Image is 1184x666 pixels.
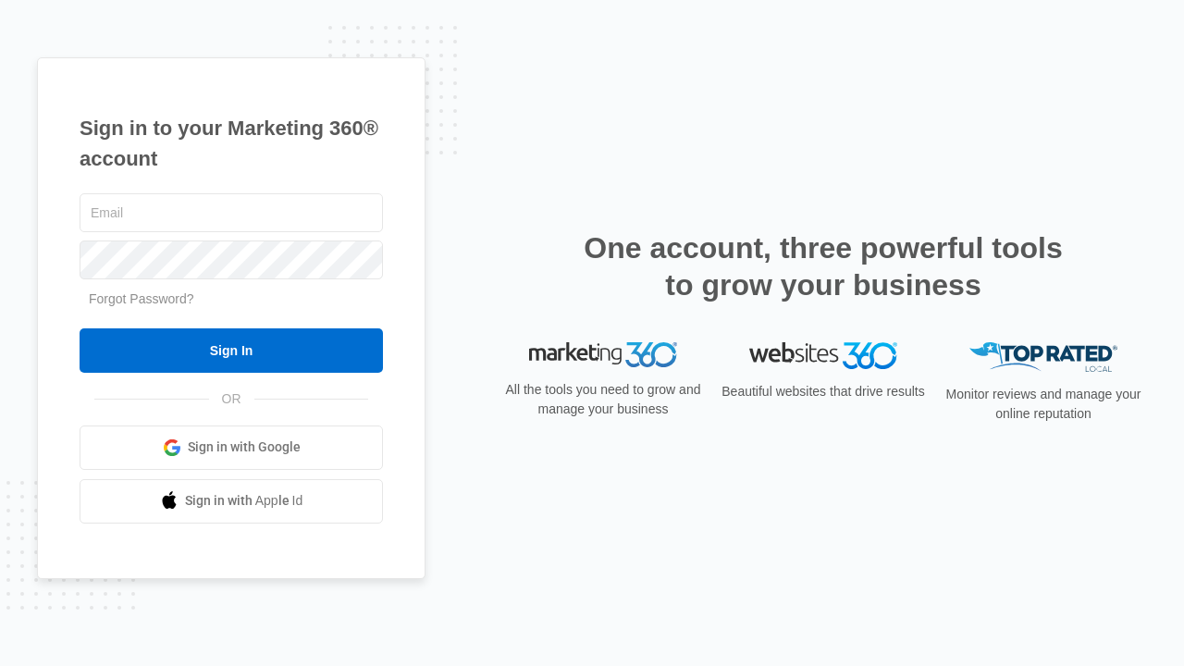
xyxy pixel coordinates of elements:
[185,491,303,511] span: Sign in with Apple Id
[578,229,1068,303] h2: One account, three powerful tools to grow your business
[529,342,677,368] img: Marketing 360
[80,328,383,373] input: Sign In
[969,342,1117,373] img: Top Rated Local
[80,479,383,524] a: Sign in with Apple Id
[80,193,383,232] input: Email
[89,291,194,306] a: Forgot Password?
[720,382,927,401] p: Beautiful websites that drive results
[940,385,1147,424] p: Monitor reviews and manage your online reputation
[499,380,707,419] p: All the tools you need to grow and manage your business
[80,113,383,174] h1: Sign in to your Marketing 360® account
[749,342,897,369] img: Websites 360
[80,425,383,470] a: Sign in with Google
[188,438,301,457] span: Sign in with Google
[209,389,254,409] span: OR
